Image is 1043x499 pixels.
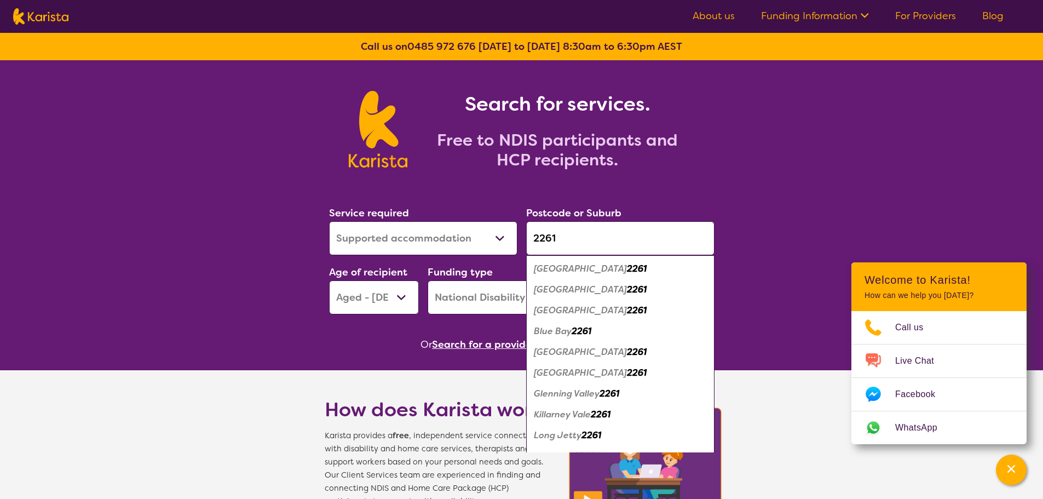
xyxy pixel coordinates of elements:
[420,336,432,353] span: Or
[393,431,409,441] b: free
[329,207,409,220] label: Service required
[532,279,709,300] div: Bay Village 2261
[627,284,647,295] em: 2261
[851,311,1027,444] ul: Choose channel
[982,9,1004,22] a: Blog
[407,40,476,53] a: 0485 972 676
[526,207,621,220] label: Postcode or Suburb
[761,9,869,22] a: Funding Information
[428,266,493,279] label: Funding type
[532,259,709,279] div: Bateau Bay 2261
[532,425,709,446] div: Long Jetty 2261
[851,262,1027,444] div: Channel Menu
[532,383,709,404] div: Glenning Valley 2261
[534,388,600,399] em: Glenning Valley
[420,130,694,170] h2: Free to NDIS participants and HCP recipients.
[895,420,950,436] span: WhatsApp
[895,9,956,22] a: For Providers
[996,455,1027,485] button: Channel Menu
[534,409,591,420] em: Killarney Vale
[572,325,591,337] em: 2261
[432,336,623,353] button: Search for a provider to leave a review
[534,305,627,316] em: [GEOGRAPHIC_DATA]
[627,367,647,378] em: 2261
[534,346,627,358] em: [GEOGRAPHIC_DATA]
[532,321,709,342] div: Blue Bay 2261
[627,346,647,358] em: 2261
[573,450,593,462] em: 2261
[532,363,709,383] div: Chittaway Point 2261
[532,342,709,363] div: Chittaway Bay 2261
[534,263,627,274] em: [GEOGRAPHIC_DATA]
[693,9,735,22] a: About us
[420,91,694,117] h1: Search for services.
[534,325,572,337] em: Blue Bay
[534,429,581,441] em: Long Jetty
[591,409,610,420] em: 2261
[600,388,619,399] em: 2261
[865,291,1013,300] p: How can we help you [DATE]?
[532,446,709,467] div: Magenta 2261
[526,221,714,255] input: Type
[534,450,573,462] em: Magenta
[895,386,948,403] span: Facebook
[627,305,647,316] em: 2261
[532,404,709,425] div: Killarney Vale 2261
[895,353,947,369] span: Live Chat
[534,367,627,378] em: [GEOGRAPHIC_DATA]
[329,266,407,279] label: Age of recipient
[349,91,407,168] img: Karista logo
[534,284,627,295] em: [GEOGRAPHIC_DATA]
[325,397,555,423] h1: How does Karista work?
[13,8,68,25] img: Karista logo
[851,411,1027,444] a: Web link opens in a new tab.
[532,300,709,321] div: Berkeley Vale 2261
[581,429,601,441] em: 2261
[895,319,937,336] span: Call us
[361,40,682,53] b: Call us on [DATE] to [DATE] 8:30am to 6:30pm AEST
[865,273,1013,286] h2: Welcome to Karista!
[627,263,647,274] em: 2261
